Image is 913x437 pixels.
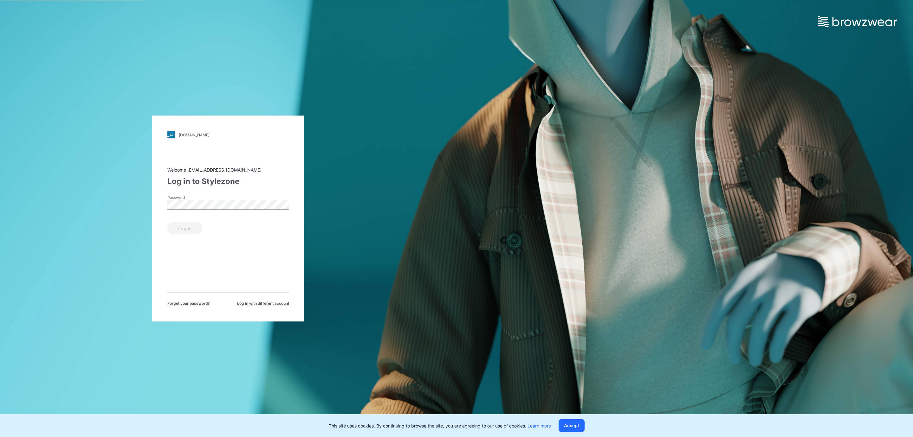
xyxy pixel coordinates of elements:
[237,301,289,306] span: Log in with different account
[329,422,551,429] p: This site uses cookies. By continuing to browse the site, you are agreeing to our use of cookies.
[167,176,289,187] div: Log in to Stylezone
[167,166,289,173] div: Welcome [EMAIL_ADDRESS][DOMAIN_NAME]
[167,131,175,139] img: stylezone-logo.562084cfcfab977791bfbf7441f1a819.svg
[167,131,289,139] a: [DOMAIN_NAME]
[818,16,897,27] img: browzwear-logo.e42bd6dac1945053ebaf764b6aa21510.svg
[179,132,210,137] div: [DOMAIN_NAME]
[559,419,585,432] button: Accept
[528,423,551,428] a: Learn more
[167,301,210,306] span: Forget your password?
[167,195,212,200] label: Password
